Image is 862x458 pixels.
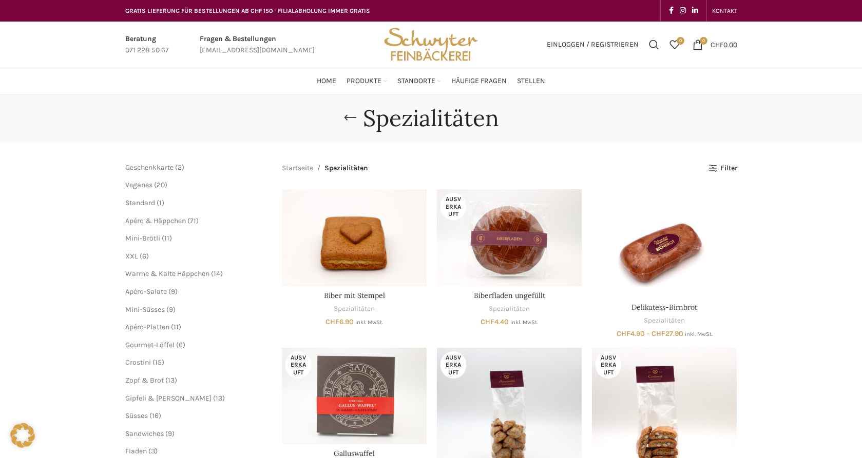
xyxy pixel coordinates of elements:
a: Facebook social link [666,4,677,18]
a: Sandwiches [125,429,164,438]
small: inkl. MwSt. [510,319,538,326]
span: 6 [179,341,183,349]
a: Infobox link [200,33,315,56]
bdi: 4.90 [617,329,645,338]
a: Biberfladen ungefüllt [474,291,545,300]
div: Main navigation [120,71,742,91]
a: Biber mit Stempel [324,291,385,300]
a: Site logo [380,39,481,48]
bdi: 27.90 [652,329,683,338]
span: Standorte [397,76,435,86]
span: Ausverkauft [440,351,466,379]
a: KONTAKT [712,1,737,21]
bdi: 6.90 [325,317,354,326]
a: 0 CHF0.00 [687,34,742,55]
h1: Spezialitäten [363,105,499,132]
a: Veganes [125,181,152,189]
a: Standard [125,198,155,207]
div: Meine Wunschliste [664,34,685,55]
a: Standorte [397,71,441,91]
a: Biberfladen ungefüllt [437,189,582,286]
div: Secondary navigation [707,1,742,21]
a: Apéro-Platten [125,323,169,331]
a: Gipfeli & [PERSON_NAME] [125,394,212,403]
span: – [646,329,650,338]
a: Spezialitäten [489,304,530,314]
span: 16 [152,411,159,420]
a: Mini-Brötli [125,234,160,243]
a: Delikatess-Birnbrot [592,189,737,297]
a: Süsses [125,411,148,420]
span: Gourmet-Löffel [125,341,175,349]
span: Ausverkauft [596,351,621,379]
small: inkl. MwSt. [355,319,383,326]
span: 71 [190,216,196,225]
span: CHF [652,329,665,338]
span: Crostini [125,358,151,367]
img: Bäckerei Schwyter [380,22,481,68]
a: Fladen [125,447,147,455]
a: Mini-Süsses [125,305,165,314]
span: 0 [677,37,684,45]
span: CHF [711,40,723,49]
a: Linkedin social link [689,4,701,18]
span: CHF [617,329,630,338]
a: Galluswaffel [334,449,375,458]
a: XXL [125,252,138,261]
span: 9 [171,287,175,296]
a: Zopf & Brot [125,376,164,385]
span: Produkte [347,76,381,86]
span: 20 [157,181,165,189]
nav: Breadcrumb [282,163,368,174]
span: 3 [151,447,155,455]
span: Spezialitäten [324,163,368,174]
a: Häufige Fragen [451,71,507,91]
span: 13 [216,394,222,403]
span: Ausverkauft [440,193,466,220]
bdi: 4.40 [481,317,509,326]
span: Apéro & Häppchen [125,216,186,225]
a: Biber mit Stempel [282,189,427,286]
span: 13 [168,376,175,385]
span: 6 [142,252,146,261]
span: CHF [481,317,494,326]
a: Einloggen / Registrieren [542,34,644,55]
a: Suchen [644,34,664,55]
a: Go back [337,108,363,128]
a: Startseite [282,163,313,174]
span: CHF [325,317,339,326]
a: Filter [708,164,737,173]
span: 15 [155,358,162,367]
a: Spezialitäten [644,316,685,326]
small: inkl. MwSt. [685,331,713,337]
a: Home [317,71,336,91]
span: Home [317,76,336,86]
a: 0 [664,34,685,55]
a: Apéro-Salate [125,287,167,296]
span: GRATIS LIEFERUNG FÜR BESTELLUNGEN AB CHF 150 - FILIALABHOLUNG IMMER GRATIS [125,7,370,14]
span: 9 [168,429,172,438]
span: 11 [164,234,169,243]
a: Geschenkkarte [125,163,174,172]
span: Einloggen / Registrieren [547,41,639,48]
span: Häufige Fragen [451,76,507,86]
a: Produkte [347,71,387,91]
span: Ausverkauft [285,351,311,379]
a: Delikatess-Birnbrot [631,303,697,312]
a: Warme & Kalte Häppchen [125,269,209,278]
bdi: 0.00 [711,40,737,49]
span: KONTAKT [712,7,737,14]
